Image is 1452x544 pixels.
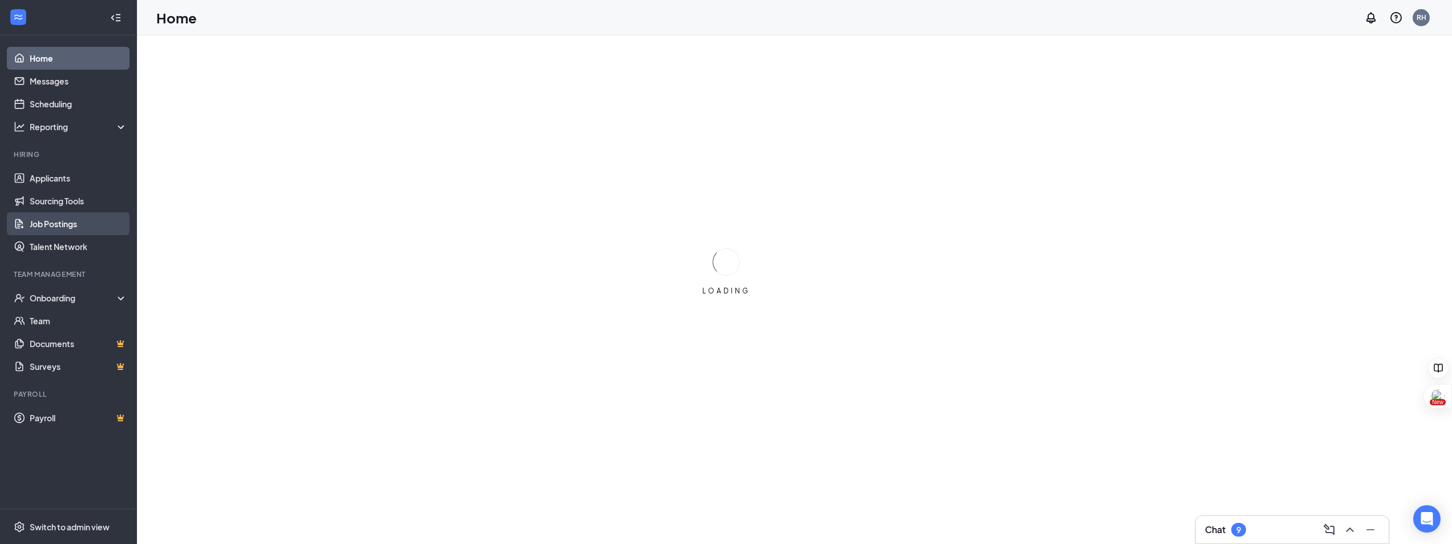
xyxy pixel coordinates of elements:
[30,235,127,258] a: Talent Network
[1413,505,1441,533] div: Open Intercom Messenger
[110,12,122,23] svg: Collapse
[1417,13,1426,22] div: RH
[30,167,127,190] a: Applicants
[14,292,25,304] svg: UserCheck
[14,269,125,279] div: Team Management
[30,355,127,378] a: SurveysCrown
[30,92,127,115] a: Scheduling
[14,521,25,533] svg: Settings
[156,8,197,27] h1: Home
[30,292,118,304] div: Onboarding
[30,332,127,355] a: DocumentsCrown
[30,521,110,533] div: Switch to admin view
[30,47,127,70] a: Home
[14,389,125,399] div: Payroll
[1364,11,1378,25] svg: Notifications
[1322,523,1336,537] svg: ComposeMessage
[1341,521,1359,539] button: ChevronUp
[1389,11,1403,25] svg: QuestionInfo
[1320,521,1338,539] button: ComposeMessage
[1236,525,1241,535] div: 9
[30,190,127,212] a: Sourcing Tools
[30,70,127,92] a: Messages
[1205,523,1225,536] h3: Chat
[14,121,25,132] svg: Analysis
[13,11,24,23] svg: WorkstreamLogo
[30,406,127,429] a: PayrollCrown
[698,286,755,296] div: LOADING
[1343,523,1357,537] svg: ChevronUp
[1364,523,1377,537] svg: Minimize
[30,212,127,235] a: Job Postings
[30,121,128,132] div: Reporting
[30,309,127,332] a: Team
[14,150,125,159] div: Hiring
[1361,521,1380,539] button: Minimize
